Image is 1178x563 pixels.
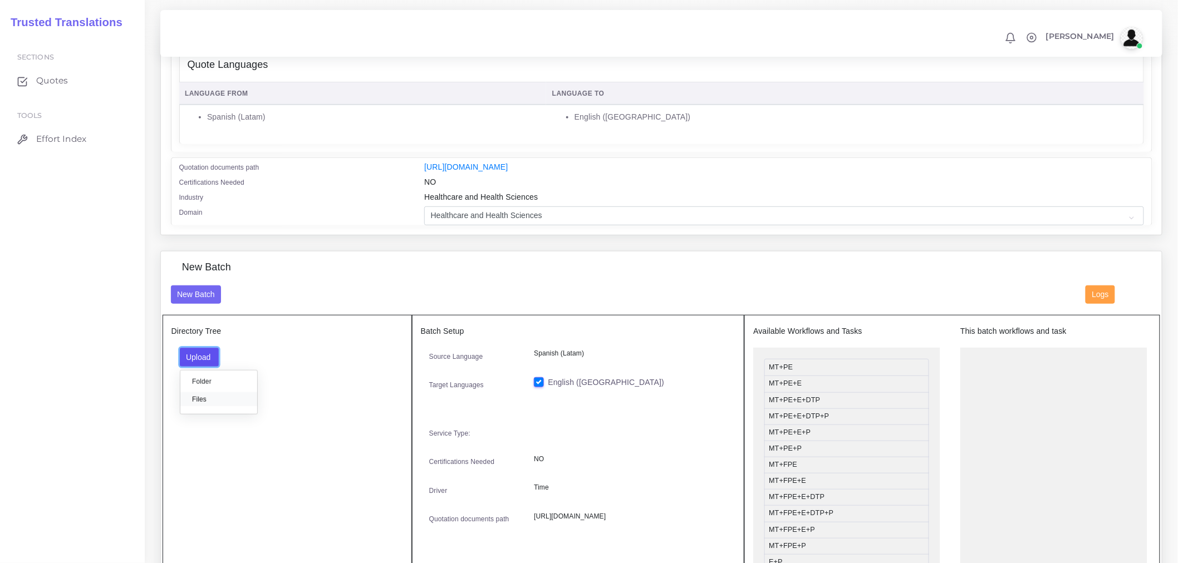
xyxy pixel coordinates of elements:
[36,75,68,87] span: Quotes
[180,348,219,367] button: Upload
[429,352,483,362] label: Source Language
[534,511,727,522] p: [URL][DOMAIN_NAME]
[179,208,203,218] label: Domain
[764,457,929,473] li: MT+FPE
[764,505,929,522] li: MT+FPE+E+DTP+P
[1086,285,1115,304] button: Logs
[179,162,259,172] label: Quotation documents path
[429,486,448,496] label: Driver
[764,376,929,392] li: MT+PE+E
[429,457,495,467] label: Certifications Needed
[180,374,257,388] label: Folder
[1046,32,1115,40] span: [PERSON_NAME]
[17,53,54,61] span: Sections
[180,370,258,414] div: Upload
[764,538,929,555] li: MT+FPE+P
[534,453,727,465] p: NO
[171,327,403,336] h5: Directory Tree
[429,514,509,524] label: Quotation documents path
[546,82,1143,105] th: Language To
[188,59,268,71] h4: Quote Languages
[575,111,1138,123] li: English ([GEOGRAPHIC_DATA])
[764,441,929,457] li: MT+PE+P
[36,133,86,145] span: Effort Index
[534,482,727,493] p: Time
[960,327,1147,336] h5: This batch workflows and task
[429,380,484,390] label: Target Languages
[764,392,929,409] li: MT+PE+E+DTP
[8,69,136,92] a: Quotes
[179,177,245,187] label: Certifications Needed
[182,261,231,274] h4: New Batch
[764,489,929,506] li: MT+FPE+E+DTP
[416,191,1152,206] div: Healthcare and Health Sciences
[171,285,222,304] button: New Batch
[753,327,940,336] h5: Available Workflows and Tasks
[764,424,929,441] li: MT+PE+E+P
[421,327,736,336] h5: Batch Setup
[1040,27,1147,49] a: [PERSON_NAME]avatar
[180,392,257,406] label: Files
[8,127,136,151] a: Effort Index
[416,176,1152,191] div: NO
[548,377,664,388] label: English ([GEOGRAPHIC_DATA])
[3,16,122,29] h2: Trusted Translations
[424,162,508,171] a: [URL][DOMAIN_NAME]
[534,348,727,359] p: Spanish (Latam)
[17,111,42,120] span: Tools
[179,192,204,203] label: Industry
[429,428,470,438] label: Service Type:
[764,473,929,490] li: MT+FPE+E
[764,359,929,376] li: MT+PE
[1121,27,1143,49] img: avatar
[764,522,929,539] li: MT+FPE+E+P
[3,13,122,32] a: Trusted Translations
[207,111,541,123] li: Spanish (Latam)
[171,289,222,298] a: New Batch
[179,82,547,105] th: Language From
[764,408,929,425] li: MT+PE+E+DTP+P
[1092,290,1109,299] span: Logs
